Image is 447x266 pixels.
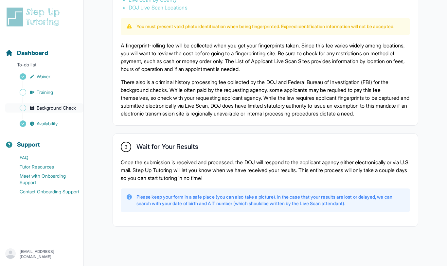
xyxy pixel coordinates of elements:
p: Once the submission is received and processed, the DOJ will respond to the applicant agency eithe... [121,158,410,182]
a: Training [5,88,83,97]
button: Support [3,130,81,152]
span: Background Check [37,105,76,111]
a: Tutor Resources [5,162,83,171]
p: You must present valid photo identification when being fingerprinted. Expired identification info... [136,23,394,30]
a: FAQ [5,153,83,162]
p: Please keep your form in a safe place (you can also take a picture). In the case that your result... [136,194,405,207]
button: [EMAIL_ADDRESS][DOMAIN_NAME] [5,248,78,260]
p: To-do list [3,62,81,71]
p: [EMAIL_ADDRESS][DOMAIN_NAME] [20,249,78,259]
a: Dashboard [5,48,48,58]
h2: Wait for Your Results [136,143,198,153]
span: Training [37,89,53,96]
p: There also is a criminal history processing fee collected by the DOJ and Federal Bureau of Invest... [121,78,410,117]
a: Contact Onboarding Support [5,187,83,196]
button: Dashboard [3,38,81,60]
img: logo [5,7,63,27]
a: Availability [5,119,83,128]
span: 3 [124,143,128,151]
span: Availability [37,120,58,127]
a: DOJ Live Scan Locations [129,4,188,11]
p: A fingerprint-rolling fee will be collected when you get your fingerprints taken. Since this fee ... [121,42,410,73]
span: Dashboard [17,48,48,58]
a: Meet with Onboarding Support [5,171,83,187]
a: Waiver [5,72,83,81]
a: Background Check [5,103,83,113]
span: Waiver [37,73,50,80]
span: Support [17,140,40,149]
